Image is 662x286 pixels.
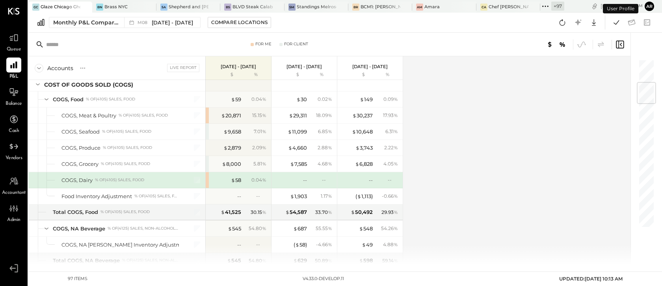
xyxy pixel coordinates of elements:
[9,73,19,80] span: P&L
[328,96,332,102] span: %
[394,96,398,102] span: %
[394,128,398,134] span: %
[352,112,373,119] div: 30,237
[262,160,266,167] span: %
[108,226,179,231] div: % of (4125) Sales, Non-alcoholic
[254,128,266,135] div: 7.01
[383,112,398,119] div: 17.93
[290,161,294,167] span: $
[489,4,528,10] div: Chef [PERSON_NAME]'s Vineyard Restaurant and Bar
[360,96,364,102] span: $
[53,96,84,103] div: COGS, Food
[252,144,266,151] div: 2.09
[288,128,292,135] span: $
[321,193,332,200] div: 1.17
[0,112,27,135] a: Cash
[0,139,27,162] a: Vendors
[232,4,272,10] div: BLVD Steak Calabasas
[53,208,98,216] div: Total COGS, Food
[394,144,398,150] span: %
[285,209,290,215] span: $
[7,217,20,224] span: Admin
[394,209,398,215] span: %
[355,145,360,151] span: $
[424,4,440,10] div: Amara
[284,41,308,47] div: For Client
[0,201,27,224] a: Admin
[41,4,80,10] div: Glaze Chicago Ghost - West River Rice LLC
[288,128,307,136] div: 11,099
[288,145,292,151] span: $
[53,19,119,26] div: Monthly P&L Comparison
[9,128,19,135] span: Cash
[61,144,100,152] div: COGS, Produce
[243,72,269,78] div: %
[383,96,398,103] div: 0.09
[223,144,241,152] div: 2,879
[262,144,266,150] span: %
[383,241,398,248] div: 4.88
[221,112,225,119] span: $
[251,176,266,184] div: 0.04
[251,209,266,216] div: 30.15
[328,225,332,231] span: %
[221,64,256,69] p: [DATE] - [DATE]
[388,176,398,183] div: --
[290,193,307,200] div: 1,903
[351,209,355,215] span: $
[293,225,307,232] div: 687
[383,160,398,167] div: 4.05
[341,72,373,78] div: $
[223,145,228,151] span: $
[416,4,423,11] div: Am
[53,257,120,264] div: Total COGS, NA Beverage
[362,241,373,249] div: 49
[318,144,332,151] div: 2.88
[228,225,241,232] div: 545
[352,112,357,119] span: $
[169,4,208,10] div: Shepherd and [PERSON_NAME]
[152,19,193,26] span: [DATE] - [DATE]
[2,189,26,197] span: Accountant
[294,241,307,249] div: ( 58 )
[352,128,373,136] div: 10,648
[288,144,307,152] div: 4,660
[382,257,398,264] div: 59.14
[328,193,332,199] span: %
[223,128,228,135] span: $
[95,177,144,183] div: % of (4105) Sales, Food
[100,209,150,215] div: % of (4105) Sales, Food
[119,113,168,118] div: % of (4105) Sales, Food
[328,112,332,118] span: %
[262,176,266,183] span: %
[222,160,241,168] div: 8,000
[375,72,400,78] div: %
[318,160,332,167] div: 4.68
[355,144,373,152] div: 3,743
[256,241,266,248] div: --
[318,128,332,135] div: 6.85
[293,257,298,264] span: $
[328,257,332,264] span: %
[381,209,398,216] div: 29.93
[253,160,266,167] div: 5.81
[32,4,39,11] div: GC
[316,225,332,232] div: 55.55
[480,4,487,11] div: CA
[385,128,398,135] div: 6.31
[49,17,201,28] button: Monthly P&L Comparison M08[DATE] - [DATE]
[249,225,266,232] div: 54.80
[252,112,266,119] div: 15.15
[303,176,307,184] div: --
[559,276,623,282] span: UPDATED: [DATE] 10:13 AM
[303,276,344,282] div: v 4.33.0-develop.11
[61,176,93,184] div: COGS, Dairy
[237,193,241,200] div: --
[262,128,266,134] span: %
[6,100,22,108] span: Balance
[231,96,241,103] div: 59
[293,257,307,264] div: 629
[231,177,235,183] span: $
[227,257,231,264] span: $
[328,241,332,247] span: %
